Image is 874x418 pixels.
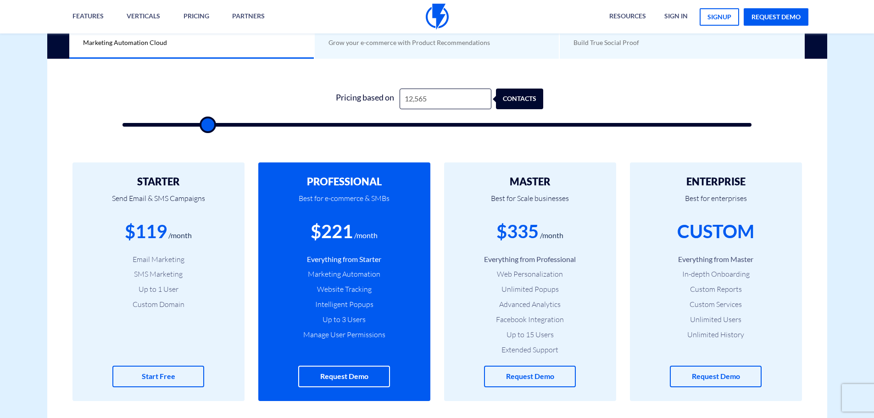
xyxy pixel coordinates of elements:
li: In-depth Onboarding [644,269,788,279]
div: /month [354,230,378,241]
a: signup [700,8,739,26]
b: AI [355,26,362,34]
p: Best for e-commerce & SMBs [272,187,417,218]
a: Request Demo [670,366,762,387]
h2: STARTER [86,176,231,187]
li: Extended Support [458,345,602,355]
li: Everything from Master [644,254,788,265]
li: SMS Marketing [86,269,231,279]
b: REVIEWS [600,26,632,34]
span: Grow your e-commerce with Product Recommendations [328,39,490,46]
span: Build True Social Proof [573,39,639,46]
li: Everything from Professional [458,254,602,265]
li: Marketing Automation [272,269,417,279]
li: Custom Services [644,299,788,310]
p: Best for Scale businesses [458,187,602,218]
span: Marketing Automation Cloud [83,39,167,46]
div: $335 [496,218,539,245]
li: Custom Domain [86,299,231,310]
b: Core [110,26,129,34]
div: $119 [125,218,167,245]
li: Unlimited History [644,329,788,340]
li: Advanced Analytics [458,299,602,310]
h2: MASTER [458,176,602,187]
div: /month [168,230,192,241]
a: Start Free [112,366,204,387]
h2: ENTERPRISE [644,176,788,187]
li: Email Marketing [86,254,231,265]
div: Pricing based on [331,89,400,109]
div: $221 [311,218,353,245]
p: Best for enterprises [644,187,788,218]
li: Website Tracking [272,284,417,295]
li: Up to 1 User [86,284,231,295]
li: Unlimited Users [644,314,788,325]
li: Custom Reports [644,284,788,295]
li: Up to 3 Users [272,314,417,325]
a: Request Demo [298,366,390,387]
div: contacts [506,89,553,109]
h2: PROFESSIONAL [272,176,417,187]
div: CUSTOM [677,218,754,245]
li: Facebook Integration [458,314,602,325]
a: Request Demo [484,366,576,387]
li: Unlimited Popups [458,284,602,295]
li: Manage User Permissions [272,329,417,340]
li: Up to 15 Users [458,329,602,340]
li: Web Personalization [458,269,602,279]
a: request demo [744,8,808,26]
p: Send Email & SMS Campaigns [86,187,231,218]
li: Everything from Starter [272,254,417,265]
li: Intelligent Popups [272,299,417,310]
div: /month [540,230,563,241]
